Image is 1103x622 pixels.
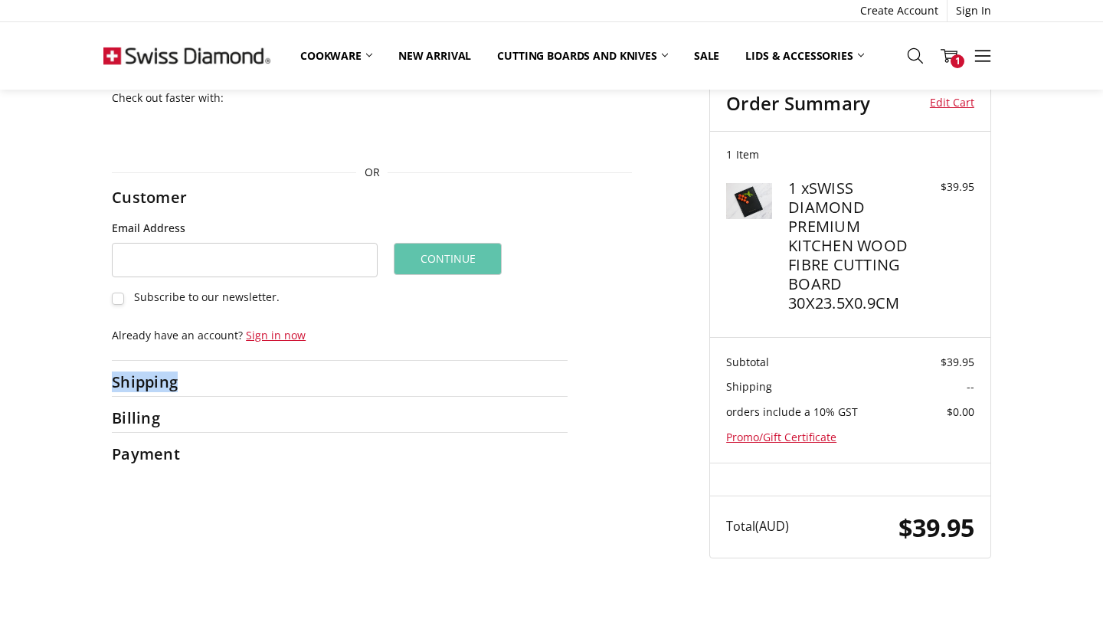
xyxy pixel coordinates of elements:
label: Email Address [112,220,378,237]
h2: Payment [112,444,208,463]
button: Continue [394,243,502,275]
a: Lids & Accessories [732,39,876,72]
iframe: PayPal-paypal [112,119,357,147]
span: 1 [951,54,964,68]
a: Top Sellers [877,39,970,72]
a: Edit Cart [916,92,974,115]
p: Check out faster with: [112,90,632,106]
span: orders include a 10% GST [726,404,858,419]
a: Sign in now [246,328,306,342]
a: Cutting boards and knives [484,39,681,72]
p: Already have an account? [112,327,568,343]
span: Subscribe to our newsletter. [134,290,280,304]
span: Subtotal [726,355,769,369]
img: Free Shipping On Every Order [103,22,270,89]
span: OR [356,164,388,181]
span: $39.95 [898,510,974,544]
h4: 1 x SWISS DIAMOND PREMIUM KITCHEN WOOD FIBRE CUTTING BOARD 30X23.5X0.9CM [788,178,908,313]
h2: Customer [112,188,208,207]
h3: Order Summary [726,92,915,115]
h3: 1 Item [726,148,974,162]
a: Sale [681,39,732,72]
span: -- [967,379,974,394]
div: $39.95 [912,178,974,195]
a: New arrival [385,39,484,72]
h2: Shipping [112,372,208,391]
span: Total (AUD) [726,518,789,535]
a: 1 [932,37,966,75]
h2: Billing [112,408,208,427]
a: Cookware [287,39,385,72]
a: Promo/Gift Certificate [726,430,836,444]
span: Shipping [726,379,772,394]
span: $39.95 [941,355,974,369]
span: $0.00 [947,404,974,419]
